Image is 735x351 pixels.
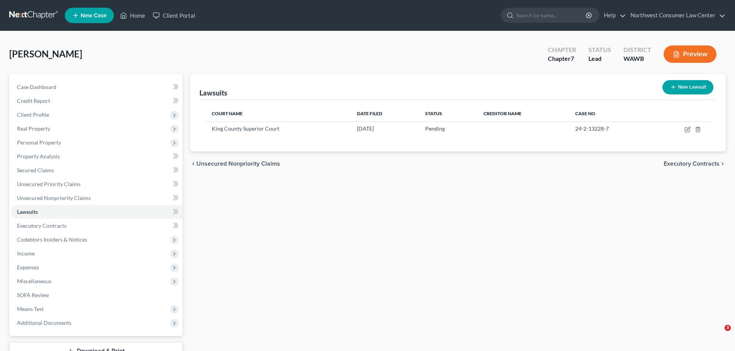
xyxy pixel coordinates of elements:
button: chevron_left Unsecured Nonpriority Claims [190,161,280,167]
a: Secured Claims [11,163,182,177]
span: Lawsuits [17,208,38,215]
div: District [623,45,651,54]
span: Status [425,111,442,116]
a: Case Dashboard [11,80,182,94]
span: Income [17,250,35,257]
span: Expenses [17,264,39,270]
span: Codebtors Insiders & Notices [17,236,87,243]
a: Northwest Consumer Law Center [627,8,725,22]
div: Chapter [548,45,576,54]
span: Executory Contracts [664,161,720,167]
div: Lawsuits [199,88,227,97]
span: Creditor Name [483,111,522,116]
a: Property Analysis [11,149,182,163]
iframe: Intercom live chat [709,325,727,343]
span: Miscellaneous [17,278,51,284]
input: Search by name... [516,8,587,22]
span: 3 [725,325,731,331]
span: Additional Documents [17,319,71,326]
span: Personal Property [17,139,61,146]
i: chevron_left [190,161,196,167]
span: Unsecured Priority Claims [17,181,81,187]
span: Unsecured Nonpriority Claims [17,195,91,201]
a: Client Portal [149,8,199,22]
button: Preview [664,45,716,63]
span: Credit Report [17,97,50,104]
i: chevron_right [720,161,726,167]
span: Real Property [17,125,50,132]
span: [DATE] [357,125,374,132]
a: Executory Contracts [11,219,182,233]
span: Court Name [212,111,243,116]
span: Secured Claims [17,167,54,173]
span: Client Profile [17,111,49,118]
span: [PERSON_NAME] [9,48,82,59]
div: Lead [588,54,611,63]
span: Case Dashboard [17,84,56,90]
div: Status [588,45,611,54]
span: 24-2-13228-7 [575,125,609,132]
span: Case No [575,111,595,116]
span: SOFA Review [17,292,49,298]
span: Property Analysis [17,153,60,160]
span: King County Superior Court [212,125,279,132]
a: Lawsuits [11,205,182,219]
span: 7 [571,55,574,62]
a: Unsecured Priority Claims [11,177,182,191]
span: Date Filed [357,111,382,116]
button: New Lawsuit [662,80,713,94]
a: Home [116,8,149,22]
button: Executory Contracts chevron_right [664,161,726,167]
span: Executory Contracts [17,222,66,229]
a: Help [600,8,626,22]
a: Unsecured Nonpriority Claims [11,191,182,205]
a: Credit Report [11,94,182,108]
div: WAWB [623,54,651,63]
a: SOFA Review [11,288,182,302]
span: Means Test [17,306,44,312]
div: Chapter [548,54,576,63]
span: New Case [81,13,106,18]
span: Unsecured Nonpriority Claims [196,161,280,167]
span: Pending [425,125,445,132]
